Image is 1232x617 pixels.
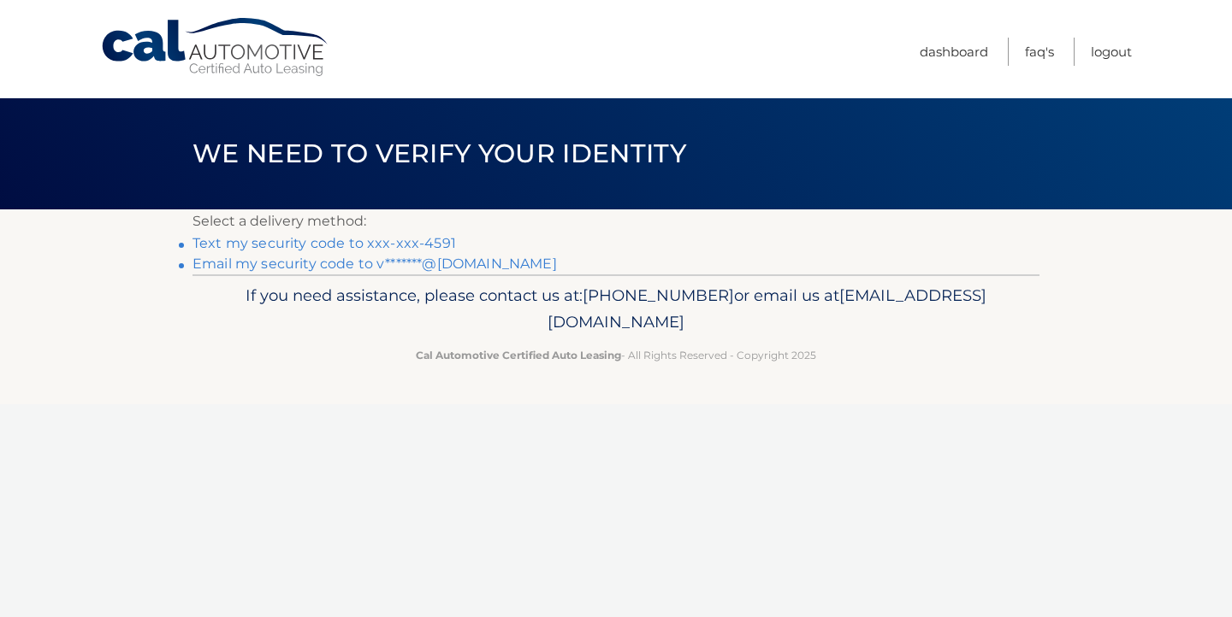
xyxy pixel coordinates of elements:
[204,282,1028,337] p: If you need assistance, please contact us at: or email us at
[192,209,1039,233] p: Select a delivery method:
[204,346,1028,364] p: - All Rights Reserved - Copyright 2025
[1025,38,1054,66] a: FAQ's
[920,38,988,66] a: Dashboard
[100,17,331,78] a: Cal Automotive
[192,235,456,251] a: Text my security code to xxx-xxx-4591
[192,138,686,169] span: We need to verify your identity
[416,349,621,361] strong: Cal Automotive Certified Auto Leasing
[192,256,557,272] a: Email my security code to v*******@[DOMAIN_NAME]
[583,285,734,305] span: [PHONE_NUMBER]
[1091,38,1132,66] a: Logout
